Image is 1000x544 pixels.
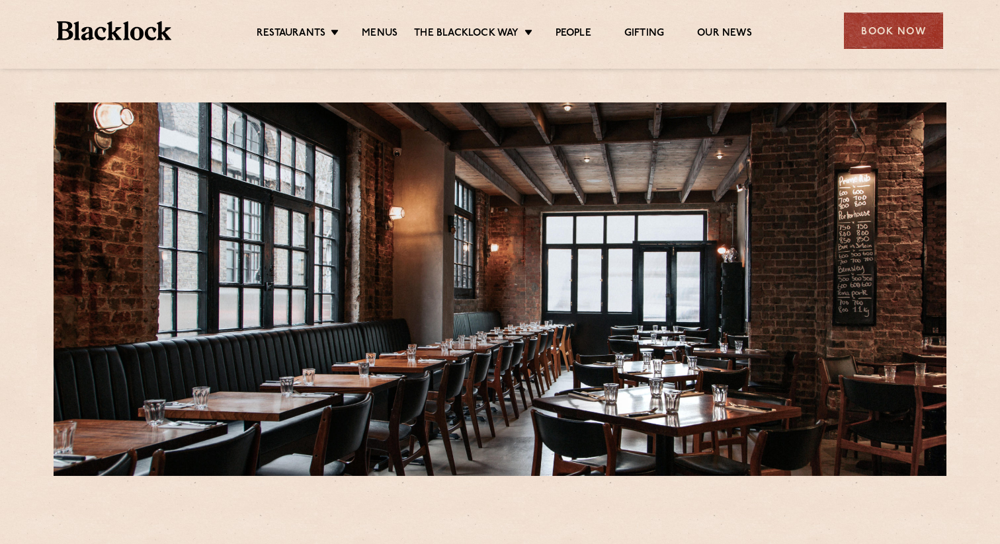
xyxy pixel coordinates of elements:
[57,21,171,40] img: BL_Textured_Logo-footer-cropped.svg
[624,27,664,42] a: Gifting
[697,27,752,42] a: Our News
[414,27,519,42] a: The Blacklock Way
[257,27,325,42] a: Restaurants
[844,13,943,49] div: Book Now
[556,27,591,42] a: People
[362,27,397,42] a: Menus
